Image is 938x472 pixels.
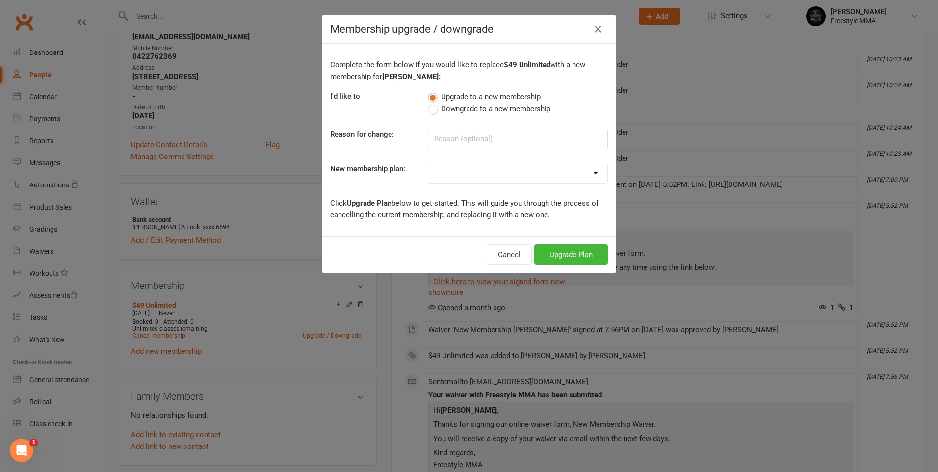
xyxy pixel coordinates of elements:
[330,129,394,140] label: Reason for change:
[30,439,38,446] span: 1
[504,60,550,69] b: $49 Unlimited
[441,91,541,101] span: Upgrade to a new membership
[330,197,608,221] p: Click below to get started. This will guide you through the process of cancelling the current mem...
[590,22,606,37] button: Close
[428,129,608,149] input: Reason (optional)
[330,59,608,82] p: Complete the form below if you would like to replace with a new membership for
[347,199,391,208] b: Upgrade Plan
[330,23,608,35] h4: Membership upgrade / downgrade
[330,163,405,175] label: New membership plan:
[534,244,608,265] button: Upgrade Plan
[382,72,441,81] b: [PERSON_NAME]:
[487,244,532,265] button: Cancel
[441,103,550,113] span: Downgrade to a new membership
[10,439,33,462] iframe: Intercom live chat
[330,90,360,102] label: I'd like to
